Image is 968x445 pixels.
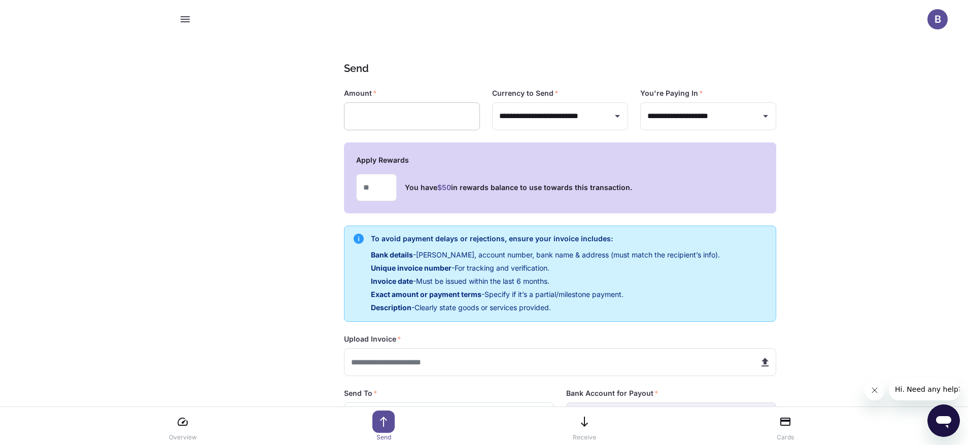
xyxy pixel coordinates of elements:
[376,433,391,442] p: Send
[344,388,377,398] label: Send To
[371,250,413,259] span: Bank details
[6,7,73,15] span: Hi. Need any help?
[405,182,632,193] h6: You have in rewards balance to use towards this transaction.
[437,183,451,192] a: $50
[344,61,772,76] h1: Send
[371,289,720,300] p: - Specify if it’s a partial/milestone payment.
[371,302,720,313] p: - Clearly state goods or services provided.
[610,109,625,123] button: Open
[371,303,411,312] span: Description
[492,88,559,98] label: Currency to Send
[371,263,720,274] p: - For tracking and verification.
[758,109,773,123] button: Open
[344,88,377,98] label: Amount
[344,334,401,344] label: Upload Invoice
[640,88,703,98] label: You're Paying In
[371,276,720,287] p: - Must be issued within the last 6 months.
[371,249,720,261] p: - [PERSON_NAME], account number, bank name & address (must match the recipient’s info).
[889,378,960,400] iframe: Message from company
[169,433,197,442] p: Overview
[566,388,659,398] label: Bank Account for Payout
[777,433,794,442] p: Cards
[365,411,402,442] a: Send
[865,380,885,400] iframe: Close message
[356,155,764,166] h6: Apply Rewards
[767,411,804,442] a: Cards
[927,404,960,437] iframe: Button to launch messaging window
[573,433,596,442] p: Receive
[566,411,603,442] a: Receive
[164,411,201,442] a: Overview
[371,233,720,244] h6: To avoid payment delays or rejections, ensure your invoice includes:
[371,264,452,272] span: Unique invoice number
[371,290,481,299] span: Exact amount or payment terms
[371,277,413,285] span: Invoice date
[927,9,948,29] button: B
